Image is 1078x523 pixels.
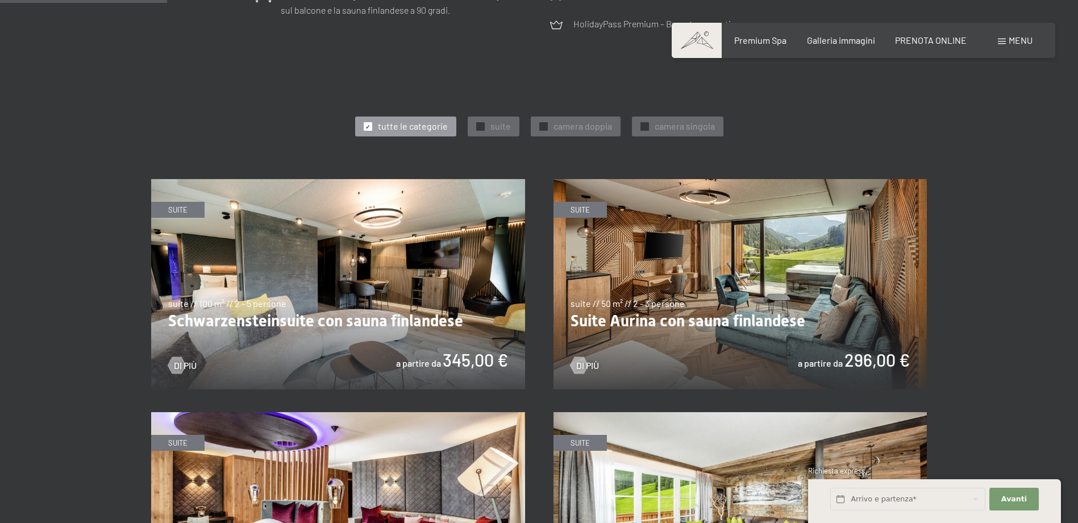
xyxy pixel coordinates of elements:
span: Di più [576,359,599,372]
span: Richiesta express [808,466,865,475]
span: ✓ [642,123,647,131]
a: Galleria immagini [807,35,875,45]
span: Avanti [1001,494,1027,504]
span: Di più [174,359,197,372]
p: HolidayPass Premium – Bus e treno gratis [573,16,735,31]
a: Premium Spa [734,35,786,45]
span: camera doppia [553,120,612,132]
img: Schwarzensteinsuite con sauna finlandese [151,179,525,389]
a: Schwarzensteinsuite con sauna finlandese [151,180,525,186]
a: Romantic Suite con biosauna [151,413,525,420]
a: Suite Aurina con sauna finlandese [553,180,927,186]
span: camera singola [655,120,715,132]
a: Di più [168,359,197,372]
a: PRENOTA ONLINE [895,35,967,45]
span: tutte le categorie [378,120,448,132]
img: Suite Aurina con sauna finlandese [553,179,927,389]
span: suite [490,120,511,132]
a: Di più [571,359,599,372]
a: Chaletsuite con biosauna [553,413,927,420]
button: Avanti [989,488,1038,511]
span: ✓ [365,123,370,131]
span: ✓ [478,123,482,131]
span: Menu [1009,35,1033,45]
span: ✓ [541,123,546,131]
